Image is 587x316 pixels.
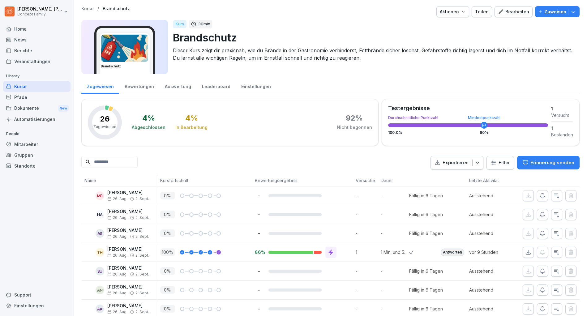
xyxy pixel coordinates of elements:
p: [PERSON_NAME] [107,190,149,195]
a: Zugewiesen [81,78,119,94]
p: - [381,211,409,218]
span: 26. Aug. [107,216,127,220]
p: 86% [255,249,264,255]
p: - [255,230,264,236]
a: Standorte [3,160,71,171]
div: Durchschnittliche Punktzahl [388,116,548,120]
button: Zuweisen [535,6,580,17]
p: Ausstehend [469,192,513,199]
p: Zuweisen [544,8,566,15]
p: Ausstehend [469,305,513,312]
div: 60 % [480,131,488,135]
div: In Bearbeitung [175,124,208,130]
button: Bearbeiten [495,6,533,17]
p: 1 [356,249,378,255]
img: b0iy7e1gfawqjs4nezxuanzk.png [101,35,148,62]
div: Aktionen [440,8,466,15]
a: Mitarbeiter [3,139,71,150]
span: 2. Sept. [135,310,149,314]
div: Veranstaltungen [3,56,71,67]
p: 0 % [160,305,175,313]
a: Einstellungen [236,78,276,94]
p: 30 min [198,21,210,27]
div: Fällig in 6 Tagen [409,305,443,312]
p: Ausstehend [469,287,513,293]
span: 2. Sept. [135,291,149,295]
p: Dauer [381,177,406,184]
div: AN [96,286,104,294]
div: Bearbeiten [498,8,529,15]
a: Home [3,23,71,34]
p: Name [84,177,154,184]
p: Kursfortschritt [160,177,249,184]
a: DokumenteNew [3,103,71,114]
p: People [3,129,71,139]
div: Abgeschlossen [132,124,165,130]
p: Library [3,71,71,81]
span: 2. Sept. [135,272,149,276]
a: Automatisierungen [3,114,71,125]
p: Ausstehend [469,230,513,237]
p: - [255,211,264,217]
p: [PERSON_NAME] [107,247,149,252]
span: 26. Aug. [107,234,127,239]
span: 2. Sept. [135,253,149,258]
p: - [356,211,378,218]
a: Kurse [3,81,71,92]
div: Filter [491,160,510,166]
div: Teilen [475,8,489,15]
p: - [255,268,264,274]
p: - [356,268,378,274]
p: 0 % [160,229,175,237]
div: Fällig in 6 Tagen [409,287,443,293]
p: [PERSON_NAME] [107,266,149,271]
p: [PERSON_NAME] [107,303,149,309]
p: Brandschutz [173,30,575,45]
a: Brandschutz [103,6,130,11]
div: Mindestpunktzahl [468,116,500,120]
p: Concept Family [17,12,62,16]
p: Ausstehend [469,211,513,218]
button: Erinnerung senden [517,156,580,169]
div: Support [3,289,71,300]
p: - [255,193,264,199]
p: Exportieren [443,159,469,166]
span: 2. Sept. [135,216,149,220]
a: Einstellungen [3,300,71,311]
a: Berichte [3,45,71,56]
div: 4 % [185,114,198,122]
p: - [381,192,409,199]
button: Exportieren [431,156,483,170]
p: 26 [100,115,110,123]
div: Auswertung [159,78,196,94]
div: Nicht begonnen [337,124,372,130]
p: - [381,305,409,312]
div: 1 [551,105,573,112]
p: 0 % [160,267,175,275]
p: - [356,305,378,312]
div: Antworten [441,249,464,256]
div: Fällig in 6 Tagen [409,268,443,274]
p: 0 % [160,286,175,294]
span: 26. Aug. [107,291,127,295]
p: - [356,230,378,237]
a: News [3,34,71,45]
div: Fällig in 6 Tagen [409,192,443,199]
div: Versucht [551,112,573,118]
p: Kurse [81,6,94,11]
p: Letzte Aktivität [469,177,510,184]
div: MB [96,191,104,200]
p: - [381,230,409,237]
p: [PERSON_NAME] [107,228,149,233]
div: TH [96,248,104,257]
a: Bewertungen [119,78,159,94]
a: Gruppen [3,150,71,160]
